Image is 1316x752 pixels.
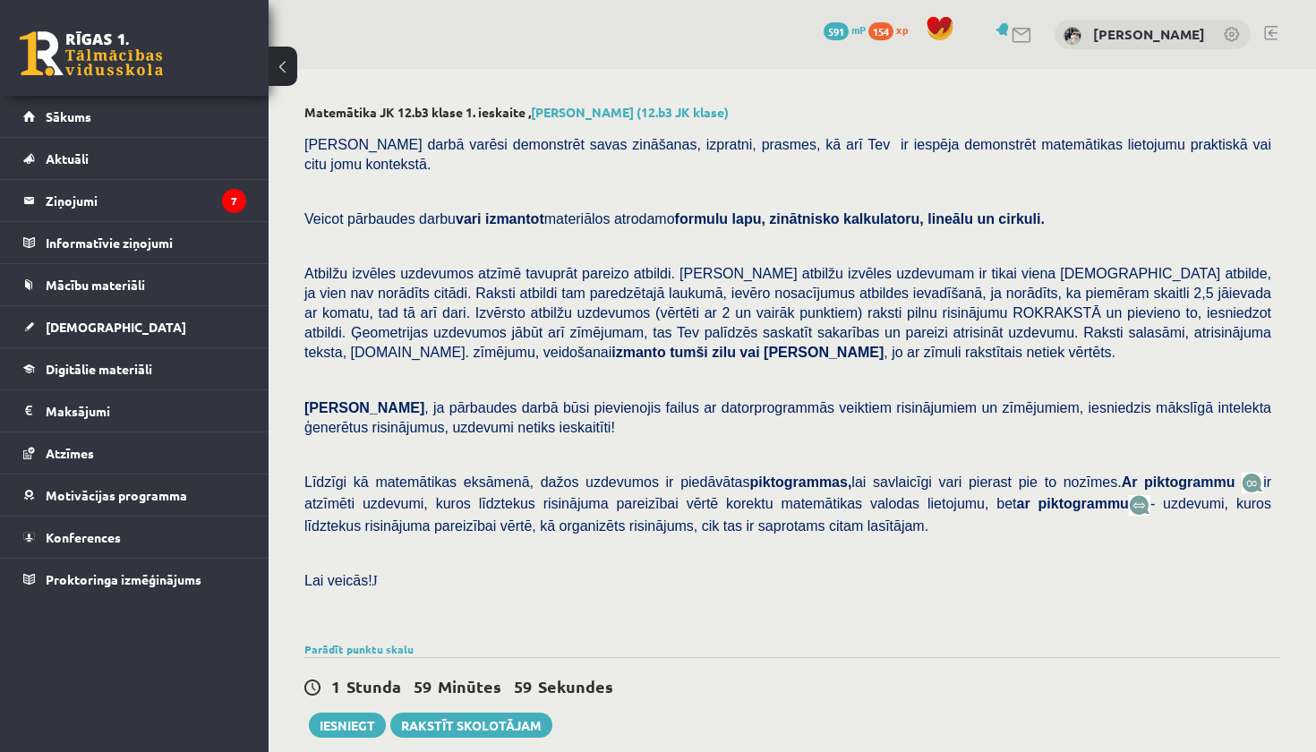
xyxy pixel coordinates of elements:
span: Proktoringa izmēģinājums [46,571,201,587]
button: Iesniegt [309,713,386,738]
img: wKvN42sLe3LLwAAAABJRU5ErkJggg== [1129,495,1150,516]
a: Digitālie materiāli [23,348,246,389]
span: 154 [868,22,893,40]
span: [DEMOGRAPHIC_DATA] [46,319,186,335]
span: xp [896,22,908,37]
h2: Matemātika JK 12.b3 klase 1. ieskaite , [304,105,1280,120]
b: vari izmantot [456,211,544,226]
span: Stunda [346,676,401,696]
legend: Ziņojumi [46,180,246,221]
span: , ja pārbaudes darbā būsi pievienojis failus ar datorprogrammās veiktiem risinājumiem un zīmējumi... [304,400,1271,435]
span: 59 [414,676,432,696]
a: Proktoringa izmēģinājums [23,559,246,600]
a: Mācību materiāli [23,264,246,305]
a: [PERSON_NAME] [1093,25,1205,43]
b: Ar piktogrammu [1122,474,1235,490]
span: Konferences [46,529,121,545]
a: Konferences [23,517,246,558]
span: Aktuāli [46,150,89,167]
span: Veicot pārbaudes darbu materiālos atrodamo [304,211,1045,226]
span: [PERSON_NAME] [304,400,424,415]
b: izmanto [611,345,665,360]
b: formulu lapu, zinātnisko kalkulatoru, lineālu un cirkuli. [675,211,1045,226]
span: Sekundes [538,676,613,696]
legend: Maksājumi [46,390,246,432]
b: tumši zilu vai [PERSON_NAME] [670,345,884,360]
span: Mācību materiāli [46,277,145,293]
a: Atzīmes [23,432,246,474]
span: J [372,573,378,588]
span: Līdzīgi kā matemātikas eksāmenā, dažos uzdevumos ir piedāvātas lai savlaicīgi vari pierast pie to... [304,474,1242,490]
span: mP [851,22,866,37]
a: Maksājumi [23,390,246,432]
span: Lai veicās! [304,573,372,588]
span: Motivācijas programma [46,487,187,503]
a: Sākums [23,96,246,137]
img: JfuEzvunn4EvwAAAAASUVORK5CYII= [1242,473,1263,493]
legend: Informatīvie ziņojumi [46,222,246,263]
span: Atbilžu izvēles uzdevumos atzīmē tavuprāt pareizo atbildi. [PERSON_NAME] atbilžu izvēles uzdevuma... [304,266,1271,360]
img: Daniela Varlamova [1064,27,1081,45]
span: Digitālie materiāli [46,361,152,377]
span: 1 [331,676,340,696]
a: Rīgas 1. Tālmācības vidusskola [20,31,163,76]
span: - uzdevumi, kuros līdztekus risinājuma pareizībai vērtē, kā organizēts risinājums, cik tas ir sap... [304,496,1271,533]
span: 591 [824,22,849,40]
span: Atzīmes [46,445,94,461]
a: Motivācijas programma [23,474,246,516]
a: Parādīt punktu skalu [304,642,414,656]
a: Informatīvie ziņojumi [23,222,246,263]
a: Rakstīt skolotājam [390,713,552,738]
a: Aktuāli [23,138,246,179]
span: [PERSON_NAME] darbā varēsi demonstrēt savas zināšanas, izpratni, prasmes, kā arī Tev ir iespēja d... [304,137,1271,172]
a: [DEMOGRAPHIC_DATA] [23,306,246,347]
span: 59 [514,676,532,696]
a: Ziņojumi7 [23,180,246,221]
a: 154 xp [868,22,917,37]
a: 591 mP [824,22,866,37]
b: ar piktogrammu [1017,496,1129,511]
a: [PERSON_NAME] (12.b3 JK klase) [531,104,729,120]
span: Sākums [46,108,91,124]
i: 7 [222,189,246,213]
span: Minūtes [438,676,501,696]
b: piktogrammas, [750,474,852,490]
